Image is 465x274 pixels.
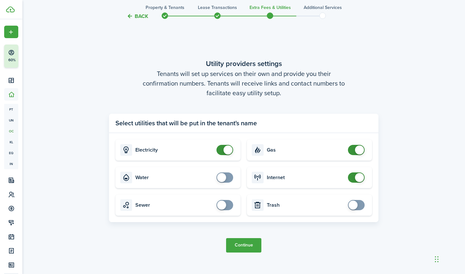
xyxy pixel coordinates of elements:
[4,104,18,115] a: pt
[4,45,57,68] button: 60%
[135,202,213,208] card-title: Sewer
[4,147,18,158] a: eq
[249,4,291,11] h3: Extra fees & Utilities
[198,4,237,11] h3: Lease Transactions
[304,4,342,11] h3: Additional Services
[135,147,213,153] card-title: Electricity
[267,175,345,180] card-title: Internet
[4,158,18,169] a: in
[4,126,18,137] a: oc
[6,6,15,12] img: TenantCloud
[4,115,18,126] a: un
[109,58,378,69] wizard-step-header-title: Utility providers settings
[115,118,257,128] panel-main-title: Select utilities that will be put in the tenant's name
[267,147,345,153] card-title: Gas
[226,238,261,253] button: Continue
[435,250,439,269] div: Drag
[109,69,378,98] wizard-step-header-description: Tenants will set up services on their own and provide you their confirmation numbers. Tenants wil...
[4,137,18,147] a: kl
[4,26,18,38] button: Open menu
[146,4,184,11] h3: Property & Tenants
[127,13,148,20] button: Back
[8,57,16,63] p: 60%
[267,202,345,208] card-title: Trash
[135,175,213,180] card-title: Water
[433,243,465,274] iframe: Chat Widget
